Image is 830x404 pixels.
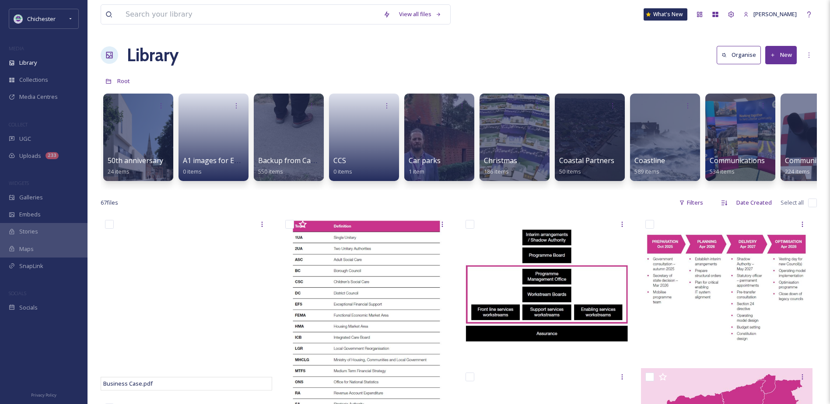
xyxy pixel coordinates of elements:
[395,6,446,23] a: View all files
[183,157,262,175] a: A1 images for EPH walls0 items
[409,157,441,175] a: Car parks1 item
[753,10,797,18] span: [PERSON_NAME]
[108,156,163,165] span: 50th anniversary
[19,245,34,253] span: Maps
[675,194,707,211] div: Filters
[19,262,43,270] span: SnapLink
[9,121,28,128] span: COLLECT
[14,14,23,23] img: Logo_of_Chichester_District_Council.png
[19,303,38,312] span: Socials
[461,216,633,359] img: Implementation, section 6.2.jpg
[559,167,581,175] span: 50 items
[717,46,765,64] a: Organise
[484,157,517,175] a: Christmas186 items
[409,167,424,175] span: 1 item
[19,152,41,160] span: Uploads
[634,157,665,175] a: Coastline589 items
[710,167,735,175] span: 534 items
[103,380,153,387] span: Business Case.pdf
[9,290,26,296] span: SOCIALS
[781,199,804,207] span: Select all
[484,167,509,175] span: 186 items
[739,6,801,23] a: [PERSON_NAME]
[19,59,37,67] span: Library
[710,157,765,175] a: Communications534 items
[785,167,810,175] span: 224 items
[333,156,346,165] span: CCS
[108,157,163,175] a: 50th anniversary24 items
[183,167,202,175] span: 0 items
[634,156,665,165] span: Coastline
[258,156,328,165] span: Backup from Camera
[333,167,352,175] span: 0 items
[644,8,687,21] a: What's New
[101,199,118,207] span: 67 file s
[121,5,379,24] input: Search your library
[333,157,352,175] a: CCS0 items
[634,167,659,175] span: 589 items
[258,167,283,175] span: 550 items
[785,156,828,165] span: Communities
[19,227,38,236] span: Stories
[19,135,31,143] span: UGC
[765,46,797,64] button: New
[9,45,24,52] span: MEDIA
[409,156,441,165] span: Car parks
[717,46,761,64] button: Organise
[31,392,56,398] span: Privacy Policy
[31,389,56,400] a: Privacy Policy
[127,42,179,68] a: Library
[710,156,765,165] span: Communications
[46,152,59,159] div: 233
[19,193,43,202] span: Galleries
[641,216,812,359] img: Implementation, section 6.2 (2).jpg
[484,156,517,165] span: Christmas
[117,77,130,85] span: Root
[732,194,776,211] div: Date Created
[559,157,614,175] a: Coastal Partners50 items
[19,93,58,101] span: Media Centres
[258,157,328,175] a: Backup from Camera550 items
[9,180,29,186] span: WIDGETS
[559,156,614,165] span: Coastal Partners
[108,167,130,175] span: 24 items
[27,15,56,23] span: Chichester
[117,76,130,86] a: Root
[785,157,828,175] a: Communities224 items
[183,156,262,165] span: A1 images for EPH walls
[19,210,41,219] span: Embeds
[19,76,48,84] span: Collections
